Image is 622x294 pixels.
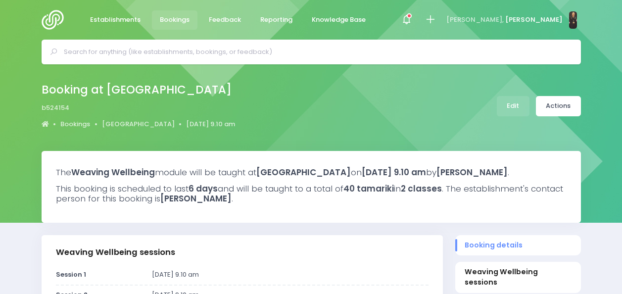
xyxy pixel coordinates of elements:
h3: Weaving Wellbeing sessions [56,247,175,257]
span: Establishments [90,15,141,25]
span: Bookings [160,15,190,25]
span: b524154 [42,103,69,113]
span: [PERSON_NAME], [446,15,504,25]
img: N [569,11,577,29]
strong: Weaving Wellbeing [71,166,155,178]
a: Reporting [252,10,301,30]
span: Booking details [465,240,571,250]
div: [DATE] 9.10 am [146,270,434,280]
a: Feedback [201,10,249,30]
img: Logo [42,10,70,30]
a: Edit [497,96,529,116]
a: Weaving Wellbeing sessions [455,262,581,293]
span: Weaving Wellbeing sessions [465,267,571,288]
span: Reporting [260,15,292,25]
strong: [DATE] 9.10 am [362,166,426,178]
a: Knowledge Base [304,10,374,30]
a: Bookings [152,10,198,30]
h3: The module will be taught at on by . [56,167,567,177]
strong: Session 1 [56,270,86,279]
strong: [PERSON_NAME] [436,166,508,178]
strong: [GEOGRAPHIC_DATA] [256,166,351,178]
a: [GEOGRAPHIC_DATA] [102,119,175,129]
input: Search for anything (like establishments, bookings, or feedback) [64,45,567,59]
a: [DATE] 9.10 am [186,119,235,129]
strong: 6 days [189,183,218,195]
a: Actions [536,96,581,116]
strong: 40 tamariki [343,183,394,195]
a: Booking details [455,235,581,255]
strong: 2 classes [401,183,442,195]
h3: This booking is scheduled to last and will be taught to a total of in . The establishment's conta... [56,184,567,204]
span: [PERSON_NAME] [505,15,563,25]
a: Establishments [82,10,149,30]
span: Feedback [209,15,241,25]
a: Bookings [60,119,90,129]
span: Knowledge Base [312,15,366,25]
h2: Booking at [GEOGRAPHIC_DATA] [42,83,232,97]
strong: [PERSON_NAME] [160,193,232,204]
